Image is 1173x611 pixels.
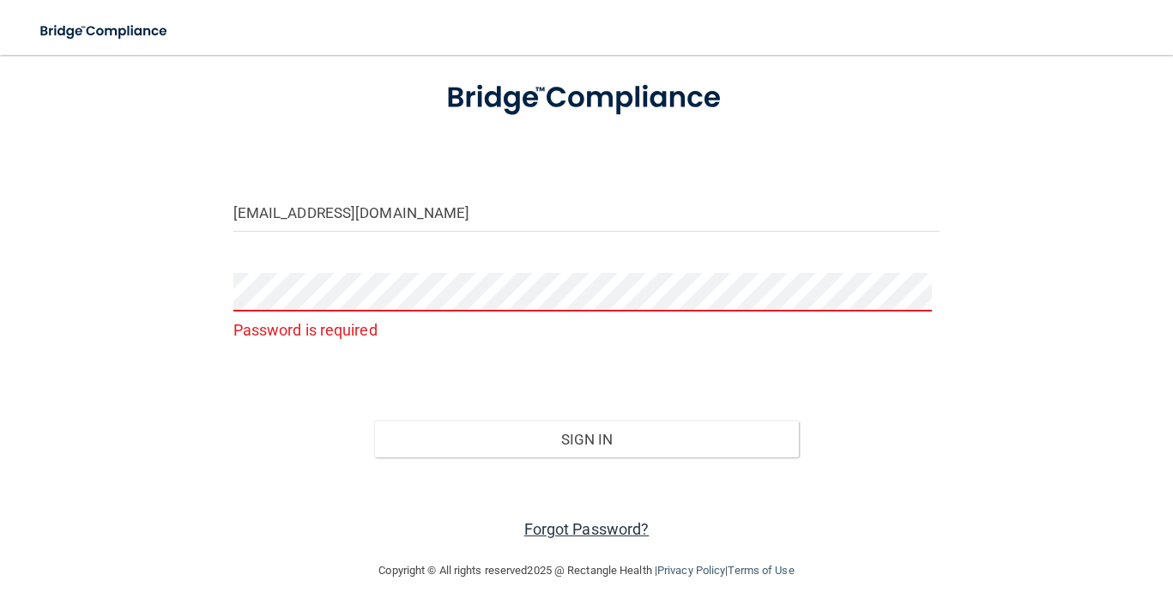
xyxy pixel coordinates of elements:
[233,316,940,344] p: Password is required
[233,193,940,232] input: Email
[657,564,725,577] a: Privacy Policy
[274,543,900,598] div: Copyright © All rights reserved 2025 @ Rectangle Health | |
[524,520,650,538] a: Forgot Password?
[728,564,794,577] a: Terms of Use
[416,60,757,136] img: bridge_compliance_login_screen.278c3ca4.svg
[374,420,798,458] button: Sign In
[26,14,184,49] img: bridge_compliance_login_screen.278c3ca4.svg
